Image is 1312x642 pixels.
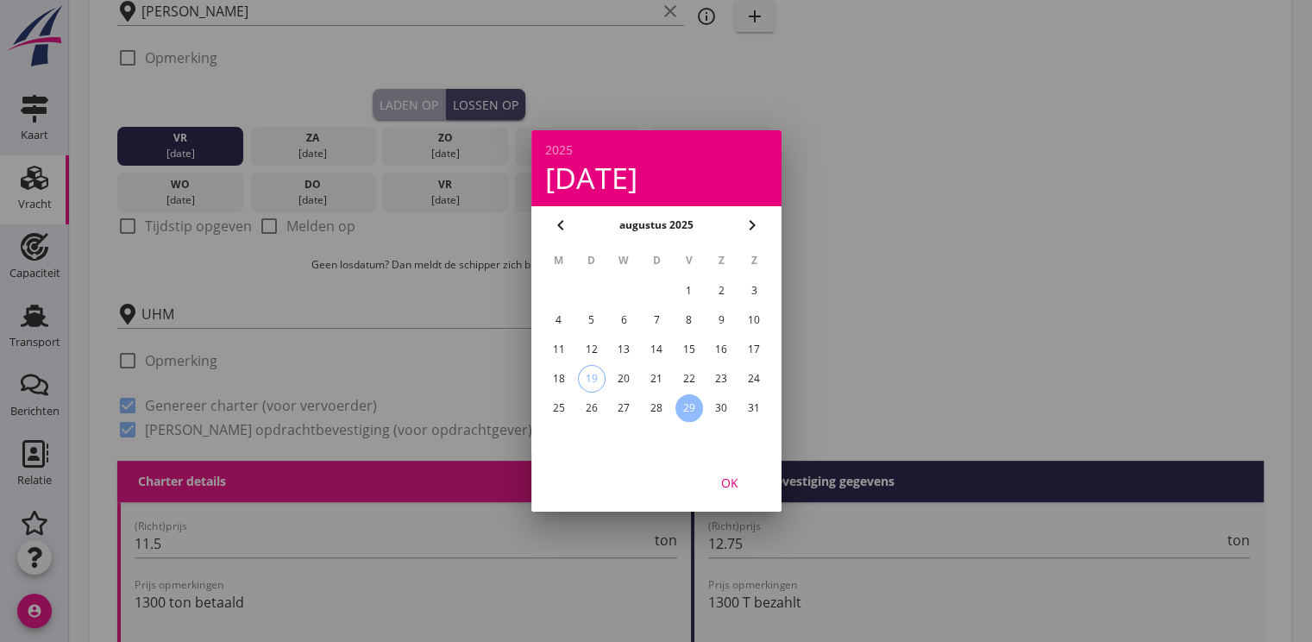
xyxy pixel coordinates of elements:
button: 5 [577,306,605,334]
div: 19 [578,366,604,392]
button: augustus 2025 [614,212,699,238]
button: 21 [642,365,669,393]
button: 10 [740,306,768,334]
button: 6 [610,306,637,334]
button: 9 [707,306,735,334]
button: 24 [740,365,768,393]
th: D [641,246,672,275]
button: 12 [577,336,605,363]
button: 30 [707,394,735,422]
button: 15 [675,336,702,363]
button: 4 [544,306,572,334]
button: 18 [544,365,572,393]
th: D [575,246,606,275]
button: 26 [577,394,605,422]
button: 14 [642,336,669,363]
button: 1 [675,277,702,305]
button: 2 [707,277,735,305]
button: 8 [675,306,702,334]
div: 2025 [545,144,768,156]
button: 27 [610,394,637,422]
div: [DATE] [545,163,768,192]
th: Z [706,246,737,275]
button: 28 [642,394,669,422]
i: chevron_left [550,215,571,236]
th: W [608,246,639,275]
i: chevron_right [742,215,763,236]
button: 23 [707,365,735,393]
th: Z [738,246,769,275]
button: 7 [642,306,669,334]
button: 17 [740,336,768,363]
th: V [673,246,704,275]
button: 20 [610,365,637,393]
button: OK [692,467,768,498]
button: 3 [740,277,768,305]
button: 13 [610,336,637,363]
button: 19 [577,365,605,393]
button: 29 [675,394,702,422]
button: 11 [544,336,572,363]
button: 22 [675,365,702,393]
th: M [543,246,574,275]
button: 31 [740,394,768,422]
button: 16 [707,336,735,363]
div: OK [706,474,754,492]
button: 25 [544,394,572,422]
